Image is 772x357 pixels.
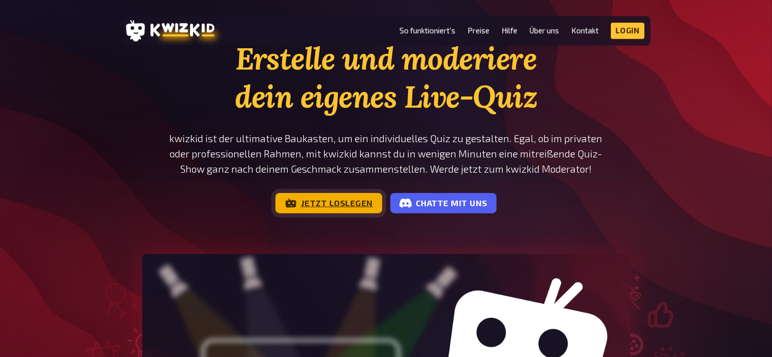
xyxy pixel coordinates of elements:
a: Preise [468,26,489,35]
a: Hilfe [502,26,517,35]
a: Chatte mit uns [390,193,497,213]
a: So funktioniert's [399,26,455,35]
p: kwizkid ist der ultimative Baukasten, um ein individuelles Quiz zu gestalten. Egal, ob im private... [142,131,630,177]
a: Jetzt loslegen [275,193,382,213]
h1: Erstelle und moderiere dein eigenes Live-Quiz [142,40,630,116]
a: Über uns [530,26,559,35]
a: Login [611,23,644,39]
a: Kontakt [571,26,599,35]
